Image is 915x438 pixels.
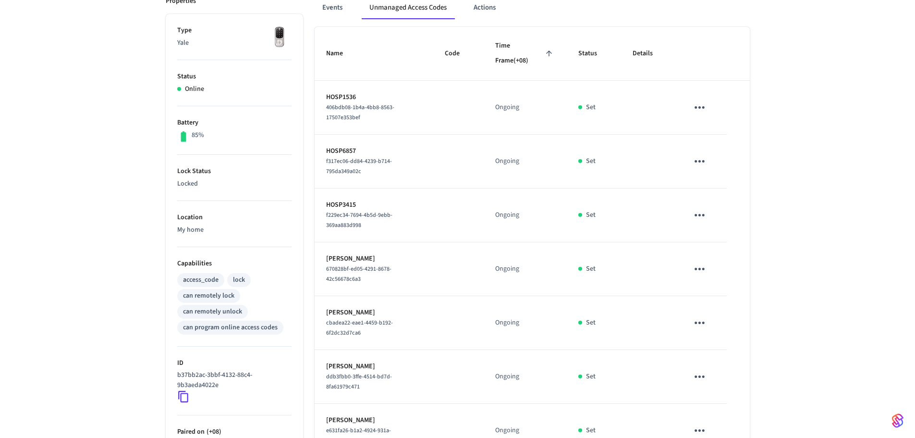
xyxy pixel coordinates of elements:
p: Type [177,25,292,36]
p: Online [185,84,204,94]
td: Ongoing [484,242,567,296]
p: HOSP1536 [326,92,422,102]
div: can program online access codes [183,323,278,333]
span: Code [445,46,472,61]
p: Set [586,210,596,220]
p: Set [586,425,596,436]
span: f229ec34-7694-4b5d-9ebb-369aa883d998 [326,211,392,229]
p: 85% [192,130,204,140]
div: lock [233,275,245,285]
td: Ongoing [484,350,567,404]
div: access_code [183,275,219,285]
p: Set [586,102,596,113]
p: Lock Status [177,166,292,176]
td: Ongoing [484,188,567,242]
p: Set [586,156,596,166]
img: Yale Assure Touchscreen Wifi Smart Lock, Satin Nickel, Front [268,25,292,50]
p: HOSP3415 [326,200,422,210]
div: can remotely unlock [183,307,242,317]
span: ddb3fbb0-3ffe-4514-bd7d-8fa61979c471 [326,373,392,391]
span: Status [578,46,610,61]
p: ID [177,358,292,368]
td: Ongoing [484,135,567,188]
p: Set [586,372,596,382]
span: ( +08 ) [205,427,221,437]
p: Paired on [177,427,292,437]
p: My home [177,225,292,235]
span: 670828bf-ed05-4291-8678-42c56678c6a3 [326,265,391,283]
p: [PERSON_NAME] [326,362,422,372]
p: Battery [177,118,292,128]
span: Name [326,46,355,61]
p: Capabilities [177,259,292,269]
p: Set [586,264,596,274]
p: Yale [177,38,292,48]
span: Time Frame(+08) [495,38,555,69]
td: Ongoing [484,81,567,135]
span: cbadea22-eae1-4459-b192-6f2dc32d7ca6 [326,319,393,337]
span: Details [633,46,665,61]
img: SeamLogoGradient.69752ec5.svg [892,413,903,428]
p: Set [586,318,596,328]
p: Locked [177,179,292,189]
td: Ongoing [484,296,567,350]
p: [PERSON_NAME] [326,415,422,425]
p: [PERSON_NAME] [326,308,422,318]
p: Location [177,213,292,223]
p: HOSP6857 [326,146,422,156]
div: can remotely lock [183,291,234,301]
p: [PERSON_NAME] [326,254,422,264]
p: b37bb2ac-3bbf-4132-88c4-9b3aeda4022e [177,370,288,390]
p: Status [177,72,292,82]
span: 406bdb08-1b4a-4bb8-8563-17507e353bef [326,103,394,122]
span: f317ec06-dd84-4239-b714-795da349a02c [326,157,392,175]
